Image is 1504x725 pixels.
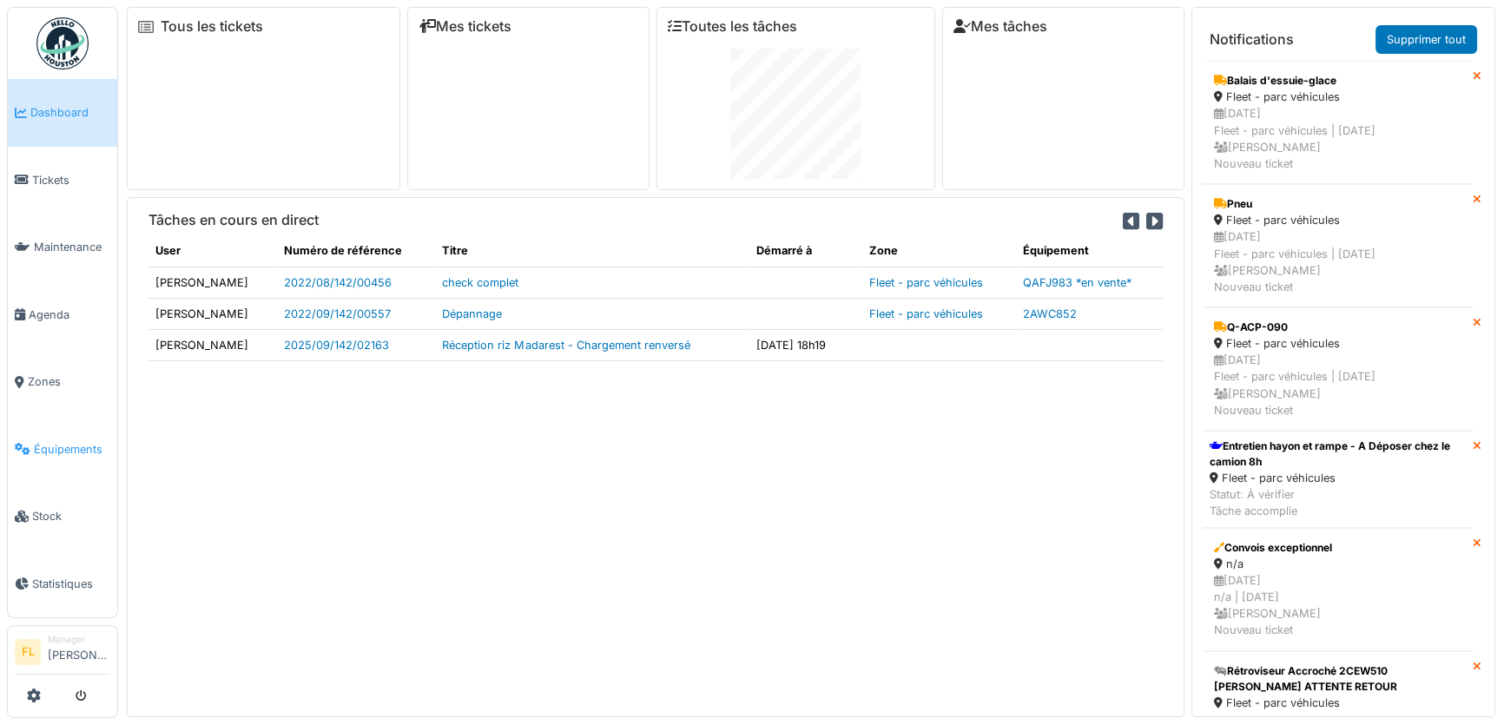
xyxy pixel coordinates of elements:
[8,416,117,484] a: Équipements
[148,212,319,228] h6: Tâches en cours en direct
[442,276,518,289] a: check complet
[32,172,110,188] span: Tickets
[8,79,117,147] a: Dashboard
[1214,695,1461,711] div: Fleet - parc véhicules
[1023,307,1077,320] a: 2AWC852
[8,483,117,550] a: Stock
[1023,276,1131,289] a: QAFJ983 *en vente*
[1210,31,1294,48] h6: Notifications
[34,239,110,255] span: Maintenance
[749,329,862,360] td: [DATE] 18h19
[862,235,1016,267] th: Zone
[148,267,277,298] td: [PERSON_NAME]
[1214,335,1461,352] div: Fleet - parc véhicules
[1214,663,1461,695] div: Rétroviseur Accroché 2CEW510 [PERSON_NAME] ATTENTE RETOUR
[32,576,110,592] span: Statistiques
[284,307,391,320] a: 2022/09/142/00557
[30,104,110,121] span: Dashboard
[1203,184,1473,307] a: Pneu Fleet - parc véhicules [DATE]Fleet - parc véhicules | [DATE] [PERSON_NAME]Nouveau ticket
[953,18,1047,35] a: Mes tâches
[668,18,797,35] a: Toutes les tâches
[442,307,502,320] a: Dépannage
[1214,196,1461,212] div: Pneu
[869,276,983,289] a: Fleet - parc véhicules
[435,235,749,267] th: Titre
[869,307,983,320] a: Fleet - parc véhicules
[419,18,511,35] a: Mes tickets
[1203,431,1473,528] a: Entretien hayon et rampe - A Déposer chez le camion 8h Fleet - parc véhicules Statut: À vérifierT...
[1214,105,1461,172] div: [DATE] Fleet - parc véhicules | [DATE] [PERSON_NAME] Nouveau ticket
[34,441,110,458] span: Équipements
[148,298,277,329] td: [PERSON_NAME]
[1214,572,1461,639] div: [DATE] n/a | [DATE] [PERSON_NAME] Nouveau ticket
[32,508,110,524] span: Stock
[1214,556,1461,572] div: n/a
[277,235,436,267] th: Numéro de référence
[28,373,110,390] span: Zones
[1214,212,1461,228] div: Fleet - parc véhicules
[8,348,117,416] a: Zones
[1203,307,1473,431] a: Q-ACP-090 Fleet - parc véhicules [DATE]Fleet - parc véhicules | [DATE] [PERSON_NAME]Nouveau ticket
[8,214,117,281] a: Maintenance
[1214,352,1461,419] div: [DATE] Fleet - parc véhicules | [DATE] [PERSON_NAME] Nouveau ticket
[1214,73,1461,89] div: Balais d'essuie-glace
[1210,470,1466,486] div: Fleet - parc véhicules
[1214,89,1461,105] div: Fleet - parc véhicules
[1210,438,1466,470] div: Entretien hayon et rampe - A Déposer chez le camion 8h
[161,18,263,35] a: Tous les tickets
[1016,235,1163,267] th: Équipement
[1210,486,1466,519] div: Statut: À vérifier Tâche accomplie
[1375,25,1477,54] a: Supprimer tout
[1214,228,1461,295] div: [DATE] Fleet - parc véhicules | [DATE] [PERSON_NAME] Nouveau ticket
[148,329,277,360] td: [PERSON_NAME]
[749,235,862,267] th: Démarré à
[1203,528,1473,651] a: Convois exceptionnel n/a [DATE]n/a | [DATE] [PERSON_NAME]Nouveau ticket
[284,339,389,352] a: 2025/09/142/02163
[15,639,41,665] li: FL
[8,147,117,214] a: Tickets
[1214,320,1461,335] div: Q-ACP-090
[8,281,117,349] a: Agenda
[442,339,689,352] a: Réception riz Madarest - Chargement renversé
[155,244,181,257] span: translation missing: fr.shared.user
[48,633,110,646] div: Manager
[1214,540,1461,556] div: Convois exceptionnel
[29,306,110,323] span: Agenda
[284,276,392,289] a: 2022/08/142/00456
[8,550,117,618] a: Statistiques
[36,17,89,69] img: Badge_color-CXgf-gQk.svg
[48,633,110,670] li: [PERSON_NAME]
[15,633,110,675] a: FL Manager[PERSON_NAME]
[1203,61,1473,184] a: Balais d'essuie-glace Fleet - parc véhicules [DATE]Fleet - parc véhicules | [DATE] [PERSON_NAME]N...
